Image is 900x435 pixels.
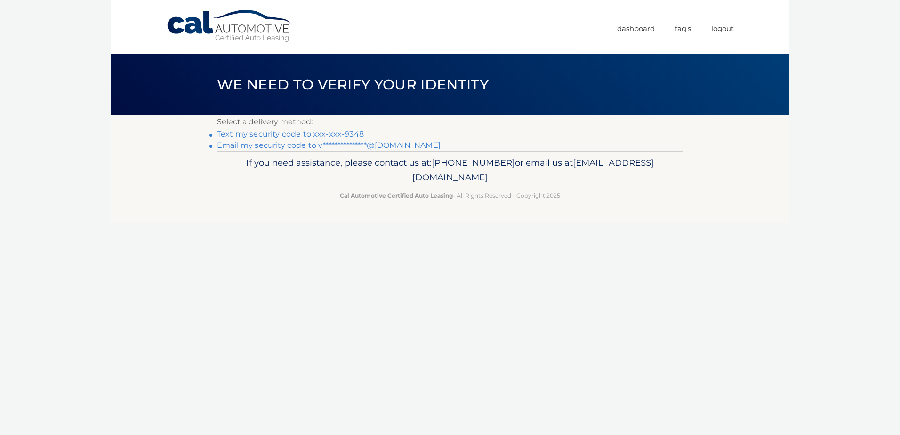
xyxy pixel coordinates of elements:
span: We need to verify your identity [217,76,489,93]
p: Select a delivery method: [217,115,683,129]
p: If you need assistance, please contact us at: or email us at [223,155,677,185]
strong: Cal Automotive Certified Auto Leasing [340,192,453,199]
a: Cal Automotive [166,9,293,43]
a: Dashboard [617,21,655,36]
a: FAQ's [675,21,691,36]
span: [PHONE_NUMBER] [432,157,515,168]
a: Logout [711,21,734,36]
p: - All Rights Reserved - Copyright 2025 [223,191,677,201]
a: Text my security code to xxx-xxx-9348 [217,129,364,138]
